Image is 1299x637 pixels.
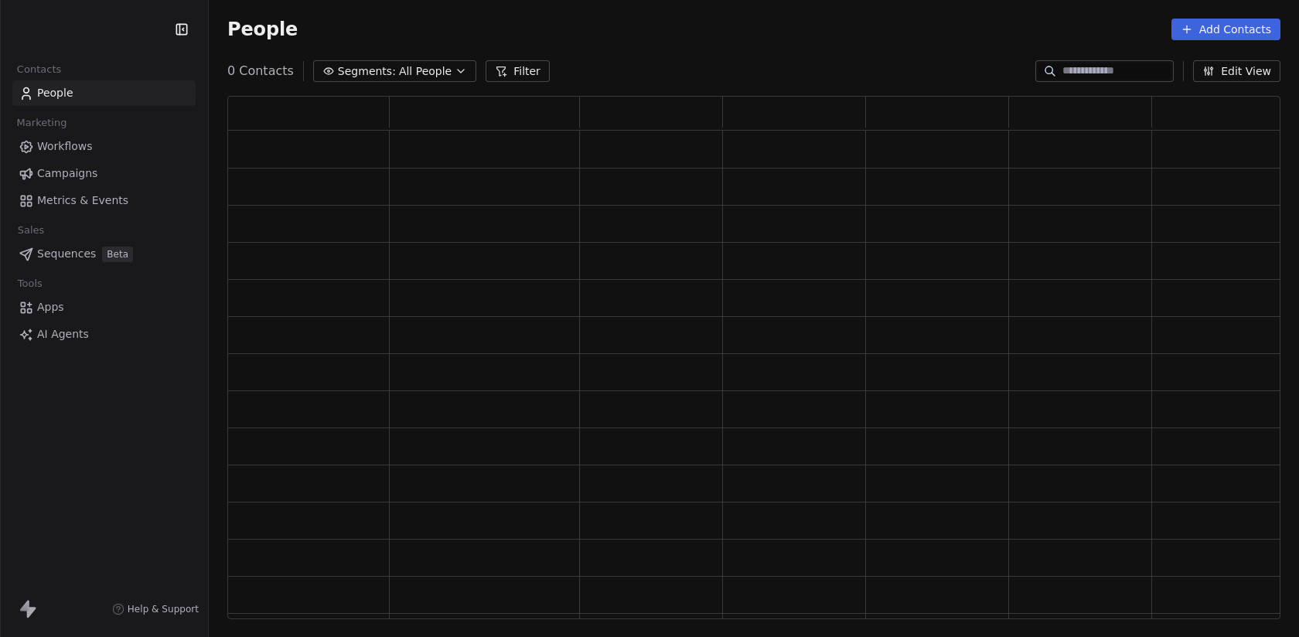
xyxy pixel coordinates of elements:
[37,138,93,155] span: Workflows
[12,134,196,159] a: Workflows
[37,246,96,262] span: Sequences
[12,295,196,320] a: Apps
[112,603,199,615] a: Help & Support
[12,188,196,213] a: Metrics & Events
[11,272,49,295] span: Tools
[399,63,452,80] span: All People
[12,322,196,347] a: AI Agents
[37,299,64,315] span: Apps
[37,165,97,182] span: Campaigns
[102,247,133,262] span: Beta
[12,80,196,106] a: People
[10,58,68,81] span: Contacts
[10,111,73,135] span: Marketing
[1171,19,1280,40] button: Add Contacts
[37,192,128,209] span: Metrics & Events
[128,603,199,615] span: Help & Support
[227,18,298,41] span: People
[227,62,294,80] span: 0 Contacts
[228,131,1295,620] div: grid
[12,161,196,186] a: Campaigns
[1193,60,1280,82] button: Edit View
[338,63,396,80] span: Segments:
[37,326,89,342] span: AI Agents
[486,60,550,82] button: Filter
[37,85,73,101] span: People
[11,219,51,242] span: Sales
[12,241,196,267] a: SequencesBeta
